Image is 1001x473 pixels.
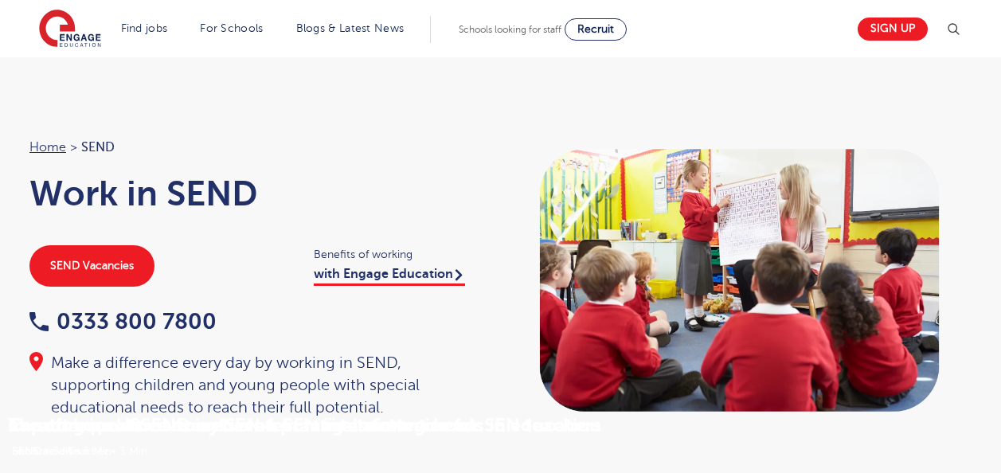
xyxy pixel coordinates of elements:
[70,140,77,154] span: >
[314,267,465,286] a: with Engage Education
[29,140,66,154] a: Home
[81,137,115,158] span: SEND
[29,174,485,213] h1: Work in SEND
[577,23,614,35] span: Recruit
[565,18,627,41] a: Recruit
[29,352,485,419] div: Make a difference every day by working in SEND, supporting children and young people with special...
[39,10,101,49] img: Engage Education
[29,309,217,334] a: 0333 800 7800
[314,245,485,264] span: Benefits of working
[200,22,263,34] a: For Schools
[29,245,154,287] a: SEND Vacancies
[121,22,168,34] a: Find jobs
[459,24,561,35] span: Schools looking for staff
[858,18,928,41] a: Sign up
[296,22,405,34] a: Blogs & Latest News
[29,137,485,158] nav: breadcrumb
